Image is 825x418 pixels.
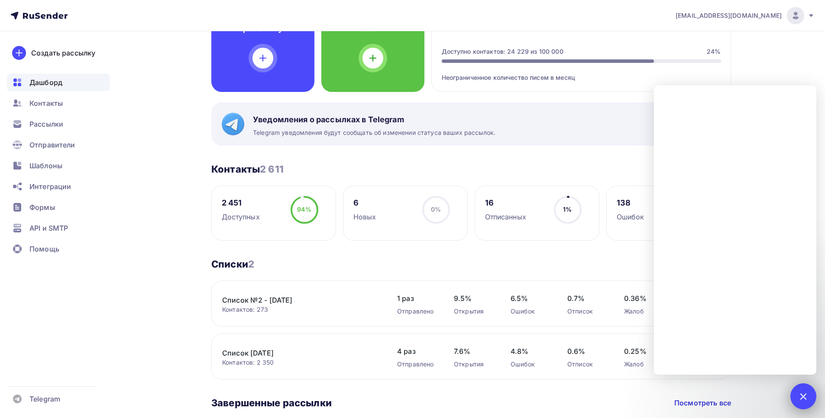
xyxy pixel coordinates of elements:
a: Посмотреть все [674,398,731,408]
div: Неограниченное количество писем в месяц [442,63,721,82]
span: Рассылки [29,119,63,129]
div: Ошибок [511,360,550,369]
div: Создать рассылку [31,48,95,58]
div: Жалоб [624,360,663,369]
h3: Списки [211,258,254,270]
div: Открытия [454,307,493,316]
span: Шаблоны [29,160,62,171]
span: 0% [431,206,441,213]
span: 2 611 [260,163,284,175]
span: Формы [29,202,55,212]
span: 4 раз [397,346,437,356]
div: Новых [353,212,376,222]
a: Список №2 - [DATE] [222,295,369,305]
a: [EMAIL_ADDRESS][DOMAIN_NAME] [676,7,815,24]
div: Доступных [222,212,260,222]
a: Список [DATE] [222,348,369,358]
div: 6 [353,198,376,208]
span: Telegram [29,394,60,404]
span: 0.6% [567,346,607,356]
span: Telegram уведомления будут сообщать об изменении статуса ваших рассылок. [253,128,495,137]
div: Отписок [567,307,607,316]
span: Интеграции [29,181,71,192]
span: Отправители [29,140,75,150]
a: Дашборд [7,74,110,91]
div: Отписанных [485,212,526,222]
a: Отправители [7,136,110,153]
span: 0.25% [624,346,663,356]
a: Контакты [7,95,110,112]
div: Отписок [567,360,607,369]
span: Контакты [29,98,63,108]
div: Жалоб [624,307,663,316]
span: 9.5% [454,293,493,304]
div: Отправлено [397,307,437,316]
span: 1% [563,206,572,213]
span: 4.8% [511,346,550,356]
span: 7.6% [454,346,493,356]
span: Уведомления о рассылках в Telegram [253,114,495,125]
span: 6.5% [511,293,550,304]
a: Формы [7,199,110,216]
div: Открытия [454,360,493,369]
div: Контактов: 273 [222,305,380,314]
span: API и SMTP [29,223,68,233]
div: 24% [707,47,721,56]
div: Контактов: 2 350 [222,358,380,367]
span: 2 [248,258,254,270]
a: Шаблоны [7,157,110,174]
div: Ошибок [511,307,550,316]
h3: Завершенные рассылки [211,397,332,409]
a: Рассылки [7,115,110,133]
div: Доступно контактов: 24 229 из 100 000 [442,47,563,56]
div: 16 [485,198,526,208]
span: Помощь [29,244,59,254]
div: Ошибок [617,212,644,222]
span: 0.7% [567,293,607,304]
span: 1 раз [397,293,437,304]
div: 138 [617,198,644,208]
span: Дашборд [29,77,62,88]
div: 2 451 [222,198,260,208]
span: [EMAIL_ADDRESS][DOMAIN_NAME] [676,11,782,20]
div: Отправлено [397,360,437,369]
h3: Контакты [211,163,284,175]
span: 94% [297,206,311,213]
span: 0.36% [624,293,663,304]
